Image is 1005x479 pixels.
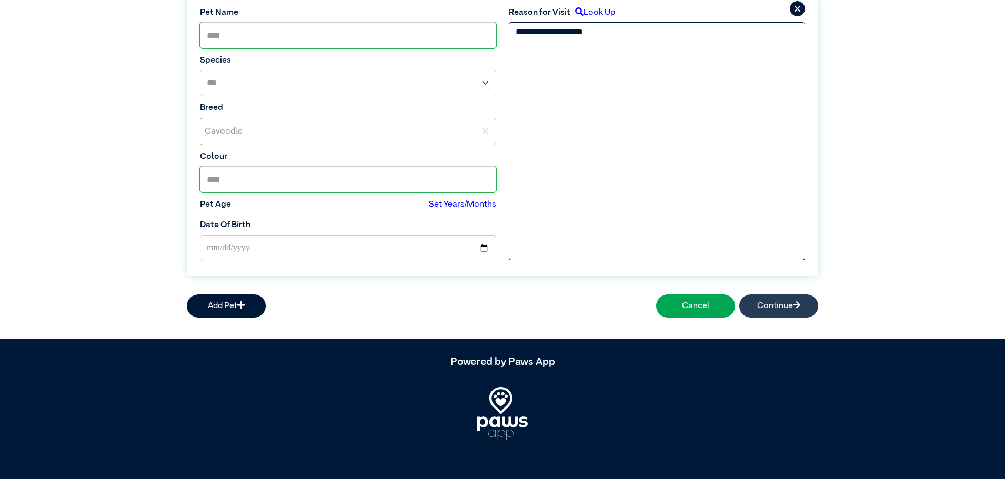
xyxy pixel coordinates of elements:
[570,6,615,19] label: Look Up
[200,54,496,67] label: Species
[200,6,496,19] label: Pet Name
[200,219,250,231] label: Date Of Birth
[477,387,528,440] img: PawsApp
[200,198,231,211] label: Pet Age
[187,355,818,368] h5: Powered by Paws App
[475,118,496,145] div: ✕
[200,118,475,145] div: Cavoodle
[187,294,266,318] button: Add Pet
[429,198,496,211] label: Set Years/Months
[200,150,496,163] label: Colour
[509,6,570,19] label: Reason for Visit
[200,101,496,114] label: Breed
[656,294,735,318] button: Cancel
[739,294,818,318] button: Continue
